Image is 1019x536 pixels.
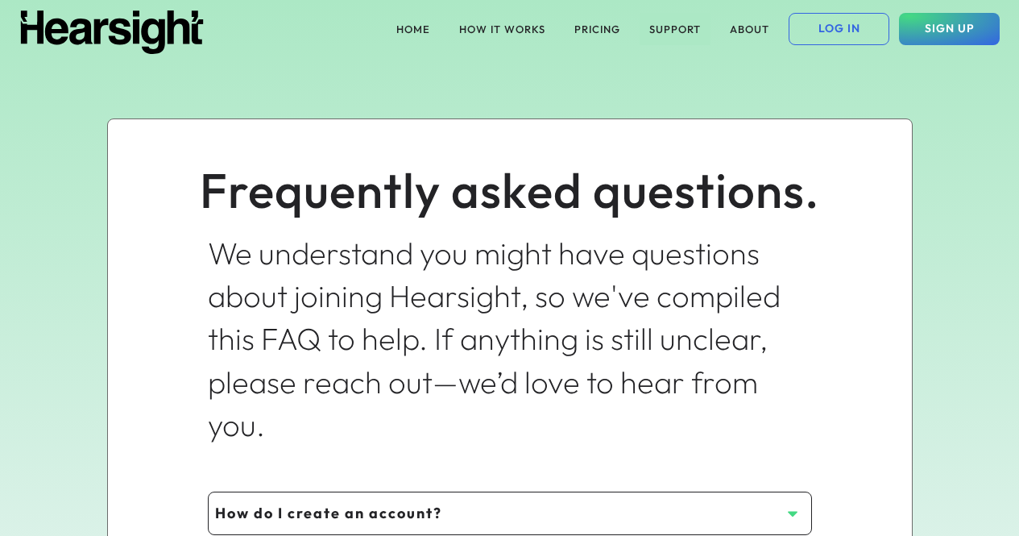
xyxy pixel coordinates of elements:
div: We understand you might have questions about joining Hearsight, so we've compiled this FAQ to hel... [208,232,812,447]
div: How do I create an account? [215,503,781,523]
button: ABOUT [720,13,779,45]
button: HOME [387,13,440,45]
button: SUPPORT [640,13,710,45]
div: Frequently asked questions. [145,156,875,224]
button: HOW IT WORKS [449,13,555,45]
button: SIGN UP [899,13,1000,45]
img: Hearsight logo [19,10,205,54]
button: LOG IN [789,13,889,45]
button: PRICING [565,13,630,45]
